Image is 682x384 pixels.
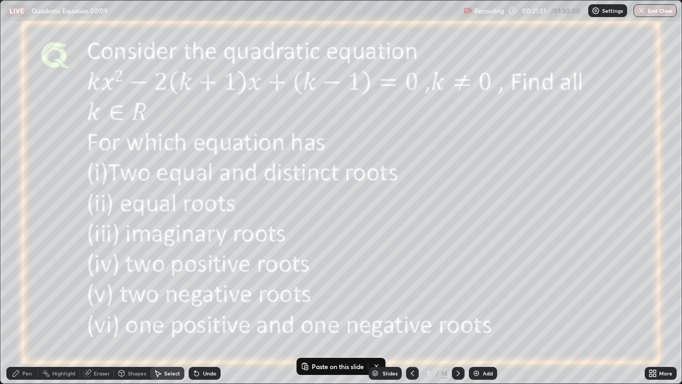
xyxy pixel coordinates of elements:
div: Slides [383,371,397,376]
div: Pen [22,371,32,376]
div: 7 [423,370,434,377]
div: Shapes [128,371,146,376]
div: More [659,371,672,376]
p: Settings [602,8,623,13]
p: Paste on this slide [312,362,364,371]
p: Quadratic Equation 07/09 [31,6,108,15]
p: LIVE [10,6,24,15]
div: 14 [441,369,448,378]
div: / [436,370,439,377]
img: recording.375f2c34.svg [464,6,472,15]
p: Recording [474,7,504,15]
div: Eraser [94,371,110,376]
div: Select [164,371,180,376]
button: End Class [634,4,677,17]
img: add-slide-button [472,369,481,378]
div: Highlight [52,371,76,376]
img: class-settings-icons [591,6,600,15]
div: Add [483,371,493,376]
img: end-class-cross [637,6,646,15]
button: Paste on this slide [299,360,366,373]
div: Undo [203,371,216,376]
